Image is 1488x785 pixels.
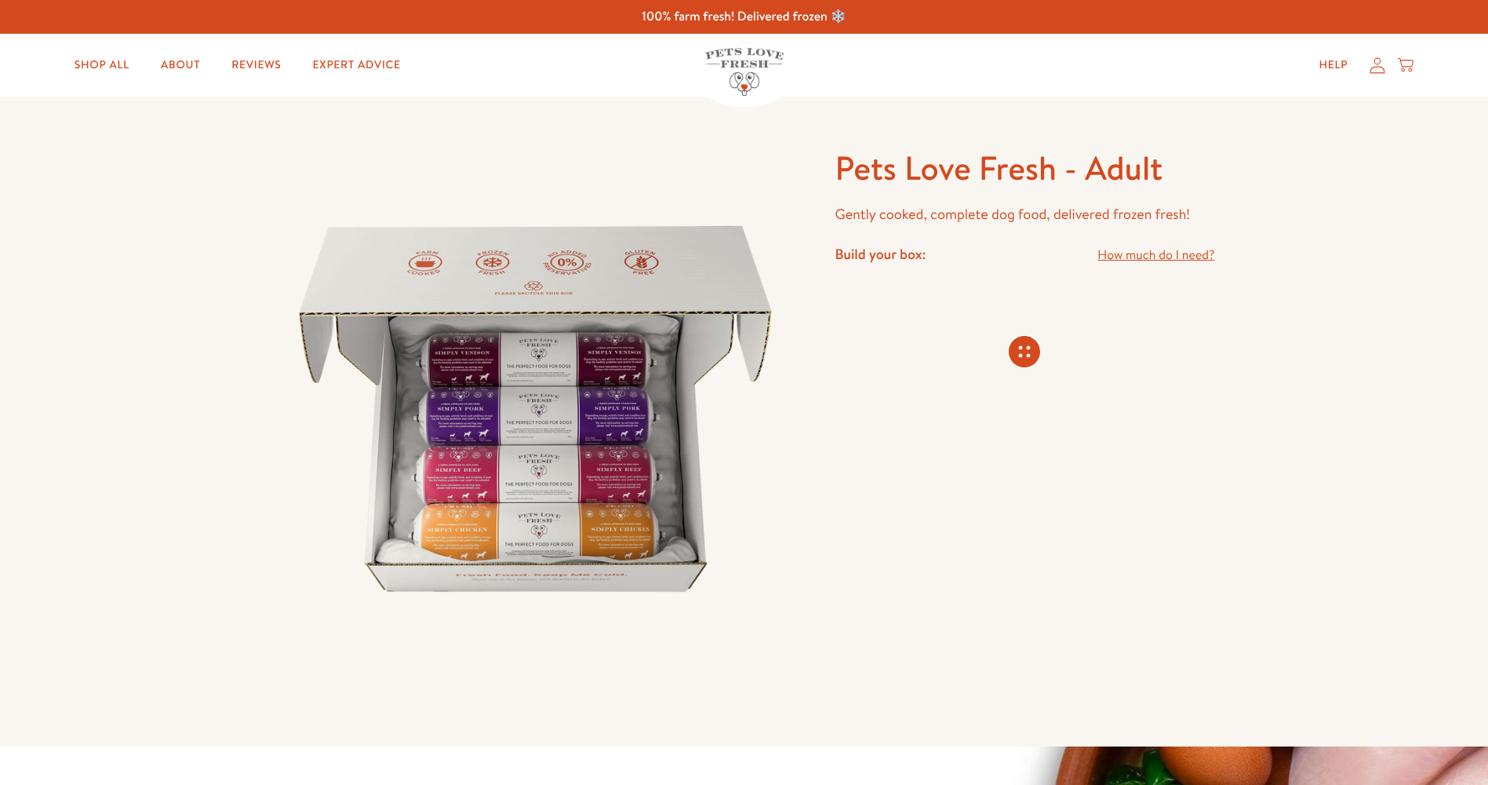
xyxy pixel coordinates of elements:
[705,48,784,96] img: Pets Love Fresh
[835,147,1214,190] h1: Pets Love Fresh - Adult
[835,245,926,263] h4: Build your box:
[62,49,142,81] a: Shop All
[274,147,798,671] img: Pets Love Fresh - Adult
[835,203,1214,227] p: Gently cooked, complete dog food, delivered frozen fresh!
[300,49,413,81] a: Expert Advice
[1097,245,1214,266] a: How much do I need?
[148,49,213,81] a: About
[219,49,293,81] a: Reviews
[1306,49,1360,81] a: Help
[1009,336,1040,367] svg: Connecting store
